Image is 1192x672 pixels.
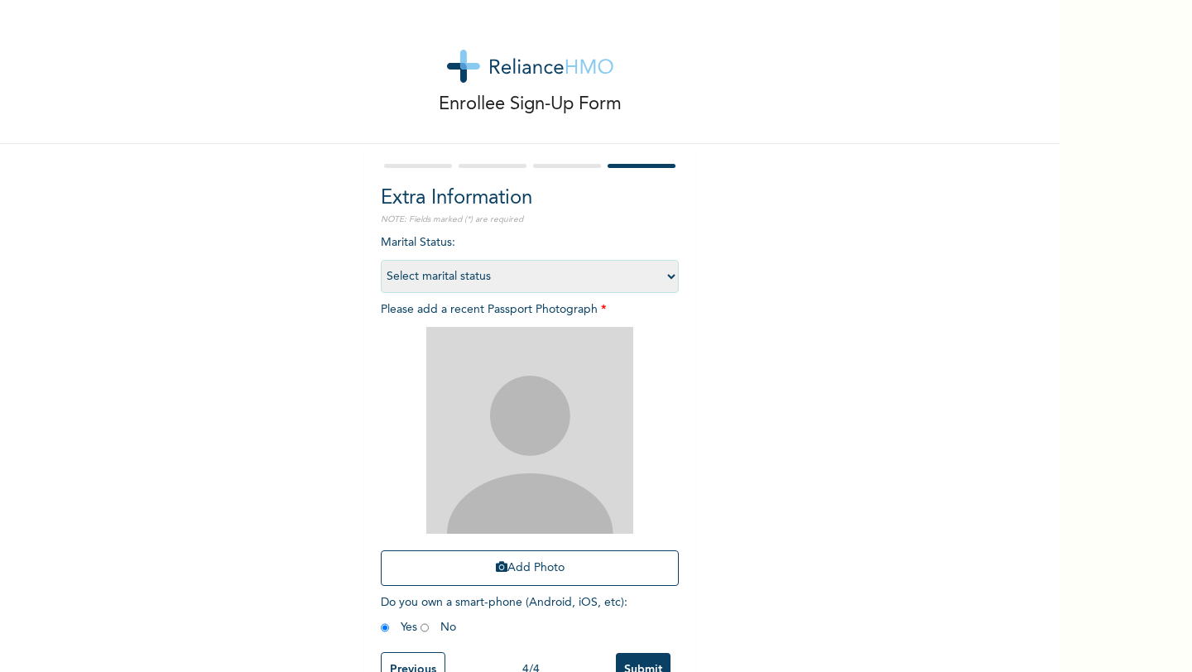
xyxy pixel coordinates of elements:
span: Please add a recent Passport Photograph [381,304,679,594]
h2: Extra Information [381,184,679,214]
p: NOTE: Fields marked (*) are required [381,214,679,226]
span: Marital Status : [381,237,679,282]
img: logo [447,50,613,83]
span: Do you own a smart-phone (Android, iOS, etc) : Yes No [381,597,627,633]
img: Crop [426,327,633,534]
p: Enrollee Sign-Up Form [439,91,622,118]
button: Add Photo [381,550,679,586]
